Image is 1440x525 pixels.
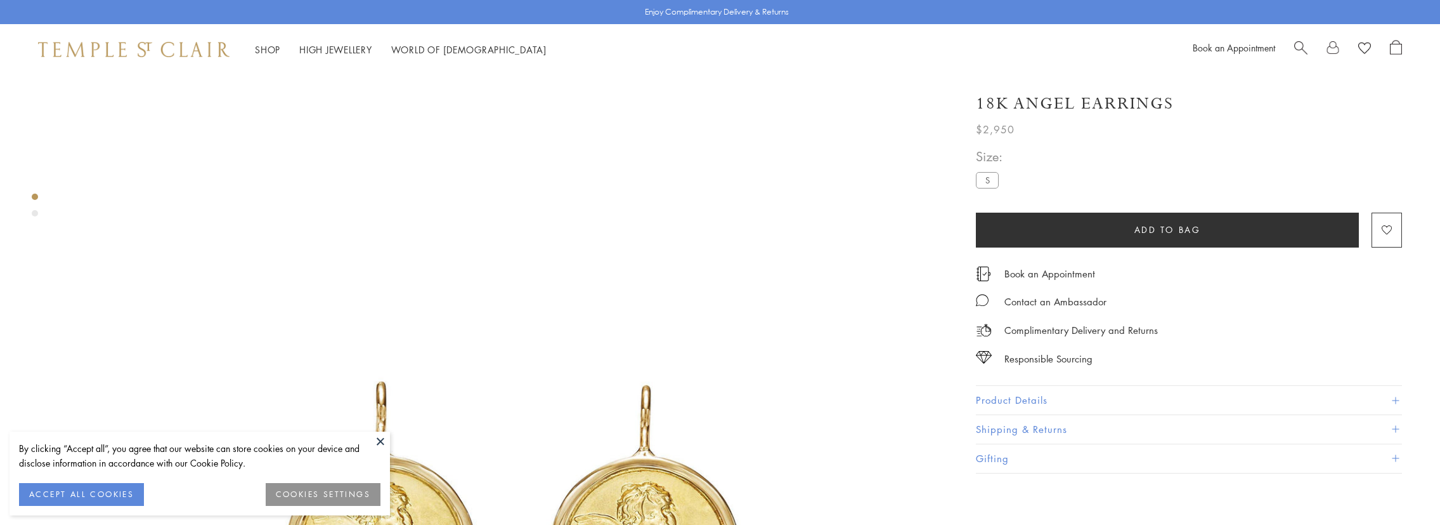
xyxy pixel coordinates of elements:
button: Shipping & Returns [976,415,1402,444]
h1: 18K Angel Earrings [976,93,1174,115]
a: Book an Appointment [1193,41,1275,54]
button: Gifting [976,444,1402,473]
img: MessageIcon-01_2.svg [976,294,989,307]
button: Add to bag [976,213,1359,248]
div: Product gallery navigation [32,190,38,227]
img: icon_delivery.svg [976,322,992,338]
button: ACCEPT ALL COOKIES [19,483,144,506]
iframe: Gorgias live chat messenger [1377,465,1427,512]
label: S [976,172,999,188]
p: Enjoy Complimentary Delivery & Returns [645,6,789,18]
span: Size: [976,146,1004,167]
span: Add to bag [1134,223,1201,237]
div: Contact an Ambassador [1004,294,1106,310]
p: Complimentary Delivery and Returns [1004,322,1158,338]
img: Temple St. Clair [38,42,230,57]
div: By clicking “Accept all”, you agree that our website can store cookies on your device and disclos... [19,441,380,470]
a: Book an Appointment [1004,267,1095,281]
button: Product Details [976,386,1402,415]
div: Responsible Sourcing [1004,351,1093,367]
a: Search [1294,40,1307,59]
a: ShopShop [255,43,280,56]
img: icon_sourcing.svg [976,351,992,364]
button: COOKIES SETTINGS [266,483,380,506]
a: View Wishlist [1358,40,1371,59]
a: High JewelleryHigh Jewellery [299,43,372,56]
nav: Main navigation [255,42,547,58]
a: Open Shopping Bag [1390,40,1402,59]
span: $2,950 [976,121,1015,138]
a: World of [DEMOGRAPHIC_DATA]World of [DEMOGRAPHIC_DATA] [391,43,547,56]
img: icon_appointment.svg [976,267,991,281]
